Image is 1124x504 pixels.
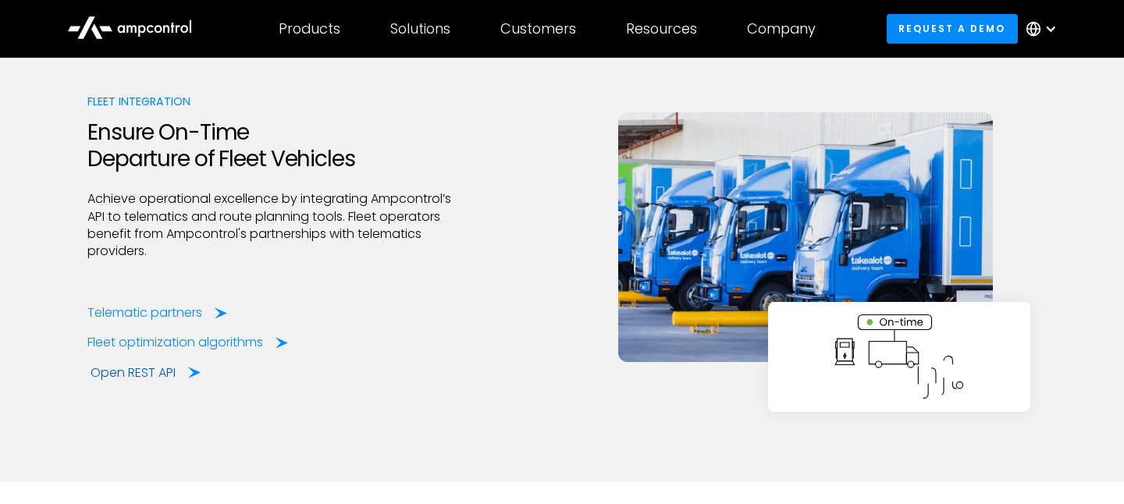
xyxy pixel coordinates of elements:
div: Customers [500,20,576,37]
p: Achieve operational excellence by integrating Ampcontrol’s API to telematics and route planning t... [87,190,457,261]
a: Request a demo [887,14,1018,43]
div: Company [747,20,816,37]
a: Fleet optimization algorithms [87,334,288,351]
a: Open REST API [91,364,201,382]
a: Telematic partners [87,304,227,321]
h2: Ensure On-Time Departure of Fleet Vehicles [87,119,457,172]
div: Solutions [390,20,450,37]
div: Products [279,20,340,37]
div: Fleet optimization algorithms [87,334,263,351]
div: Telematic partners [87,304,202,321]
div: Resources [626,20,697,37]
div: Open REST API [91,364,176,382]
img: Aeversa's fleet charging service [618,112,993,362]
img: Vehicle tracking for EVs and chargers [781,314,1018,399]
div: Fleet Integration [87,93,457,110]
